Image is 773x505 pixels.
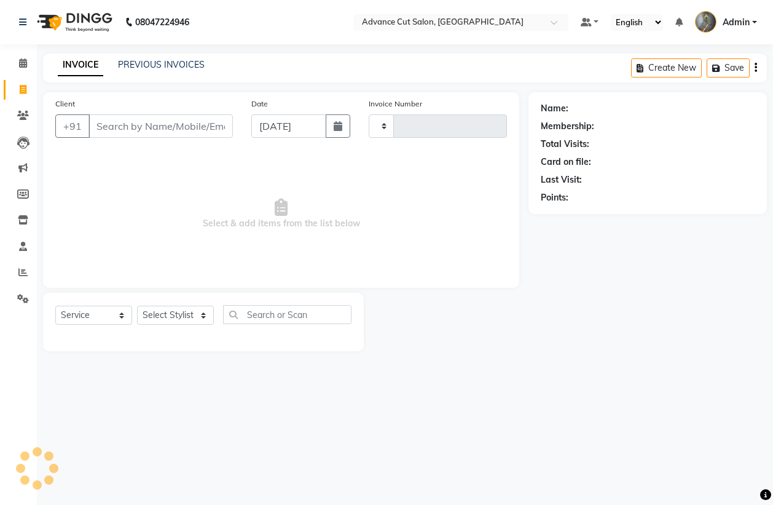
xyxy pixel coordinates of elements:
[541,138,589,151] div: Total Visits:
[541,120,594,133] div: Membership:
[88,114,233,138] input: Search by Name/Mobile/Email/Code
[541,156,591,169] div: Card on file:
[723,16,750,29] span: Admin
[541,102,568,115] div: Name:
[55,98,75,109] label: Client
[631,58,702,78] button: Create New
[251,98,268,109] label: Date
[695,11,716,33] img: Admin
[58,54,103,76] a: INVOICE
[135,5,189,39] b: 08047224946
[707,58,750,78] button: Save
[541,173,582,186] div: Last Visit:
[541,191,568,204] div: Points:
[55,114,90,138] button: +91
[223,305,351,324] input: Search or Scan
[31,5,116,39] img: logo
[55,153,507,276] span: Select & add items from the list below
[369,98,422,109] label: Invoice Number
[118,59,205,70] a: PREVIOUS INVOICES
